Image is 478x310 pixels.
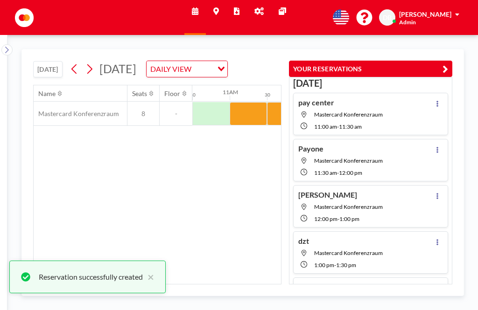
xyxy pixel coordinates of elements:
[399,19,416,26] span: Admin
[314,157,383,164] span: Mastercard Konferenzraum
[314,215,337,222] span: 12:00 PM
[265,92,270,98] div: 30
[314,203,383,210] span: Mastercard Konferenzraum
[127,110,159,118] span: 8
[337,215,339,222] span: -
[298,98,334,107] h4: pay center
[143,271,154,282] button: close
[339,215,359,222] span: 1:00 PM
[223,89,238,96] div: 11AM
[190,92,196,98] div: 30
[164,90,180,98] div: Floor
[298,282,309,292] h4: dzt
[293,77,448,89] h3: [DATE]
[99,62,136,76] span: [DATE]
[336,262,356,269] span: 1:30 PM
[314,249,383,256] span: Mastercard Konferenzraum
[194,63,212,75] input: Search for option
[33,61,63,77] button: [DATE]
[298,236,309,246] h4: dzt
[15,8,34,27] img: organization-logo
[337,169,339,176] span: -
[339,169,362,176] span: 12:00 PM
[160,110,192,118] span: -
[334,262,336,269] span: -
[337,123,339,130] span: -
[383,14,392,22] span: DB
[314,169,337,176] span: 11:30 AM
[298,190,357,200] h4: [PERSON_NAME]
[147,61,227,77] div: Search for option
[399,10,451,18] span: [PERSON_NAME]
[298,144,323,153] h4: Payone
[132,90,147,98] div: Seats
[38,90,56,98] div: Name
[314,262,334,269] span: 1:00 PM
[314,111,383,118] span: Mastercard Konferenzraum
[39,271,143,282] div: Reservation successfully created
[148,63,193,75] span: DAILY VIEW
[314,123,337,130] span: 11:00 AM
[34,110,119,118] span: Mastercard Konferenzraum
[339,123,362,130] span: 11:30 AM
[289,61,452,77] button: YOUR RESERVATIONS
